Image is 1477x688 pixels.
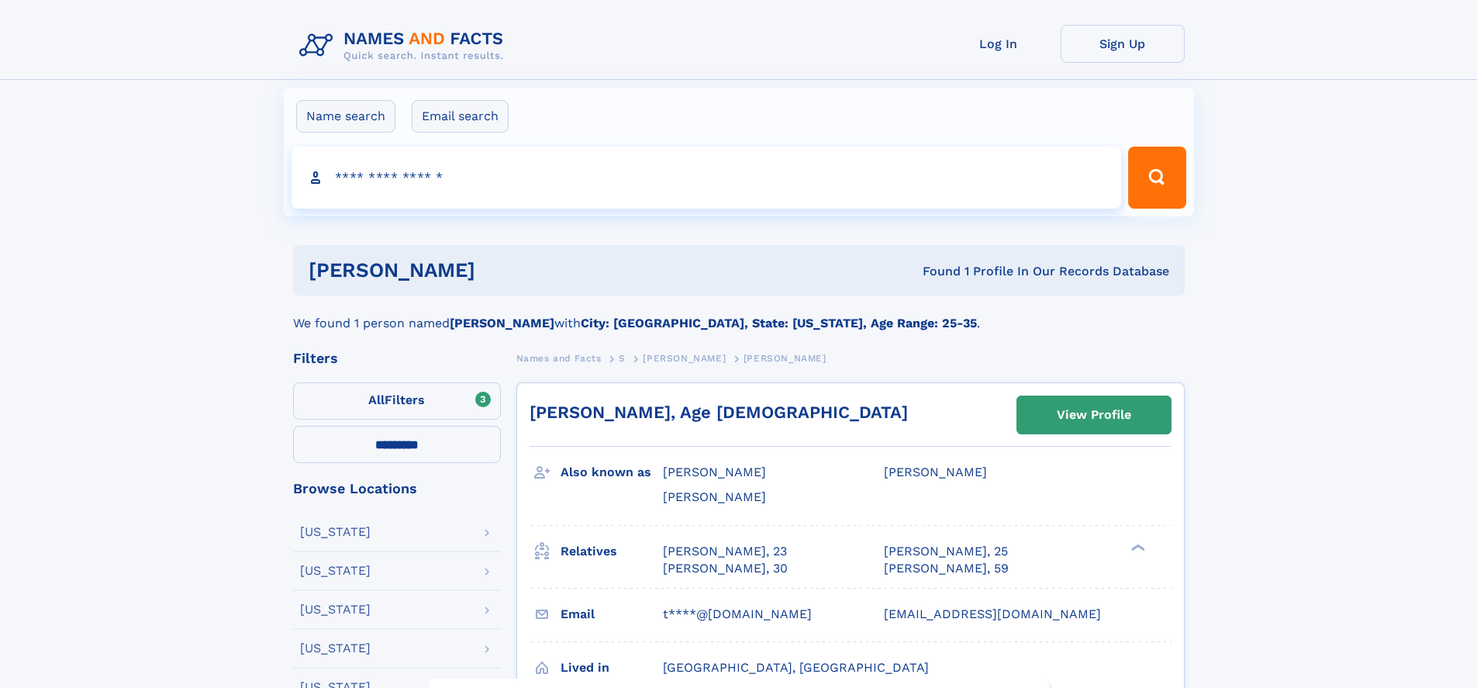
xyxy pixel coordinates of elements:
span: [PERSON_NAME] [744,353,826,364]
div: We found 1 person named with . [293,296,1185,333]
div: [US_STATE] [300,526,371,538]
a: [PERSON_NAME], 30 [663,560,788,577]
span: All [368,392,385,407]
a: S [619,348,626,368]
div: [US_STATE] [300,642,371,655]
a: View Profile [1017,396,1171,434]
b: City: [GEOGRAPHIC_DATA], State: [US_STATE], Age Range: 25-35 [581,316,977,330]
div: Browse Locations [293,482,501,496]
h3: Lived in [561,655,663,681]
a: Sign Up [1061,25,1185,63]
a: [PERSON_NAME], 25 [884,543,1008,560]
span: [PERSON_NAME] [663,465,766,479]
a: [PERSON_NAME], 59 [884,560,1009,577]
a: Log In [937,25,1061,63]
a: Names and Facts [516,348,602,368]
button: Search Button [1128,147,1185,209]
div: ❯ [1127,542,1146,552]
div: View Profile [1057,397,1131,433]
div: Found 1 Profile In Our Records Database [699,263,1169,280]
div: [US_STATE] [300,565,371,577]
span: [GEOGRAPHIC_DATA], [GEOGRAPHIC_DATA] [663,660,929,675]
a: [PERSON_NAME], Age [DEMOGRAPHIC_DATA] [530,403,908,422]
div: [US_STATE] [300,603,371,616]
a: [PERSON_NAME] [643,348,726,368]
div: Filters [293,351,501,365]
span: S [619,353,626,364]
label: Filters [293,382,501,420]
input: search input [292,147,1122,209]
label: Name search [296,100,395,133]
b: [PERSON_NAME] [450,316,554,330]
span: [EMAIL_ADDRESS][DOMAIN_NAME] [884,607,1101,621]
h3: Also known as [561,459,663,486]
span: [PERSON_NAME] [643,353,726,364]
h3: Relatives [561,538,663,565]
label: Email search [412,100,509,133]
h1: [PERSON_NAME] [309,261,699,280]
img: Logo Names and Facts [293,25,516,67]
span: [PERSON_NAME] [663,489,766,504]
span: [PERSON_NAME] [884,465,987,479]
h3: Email [561,601,663,627]
a: [PERSON_NAME], 23 [663,543,787,560]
